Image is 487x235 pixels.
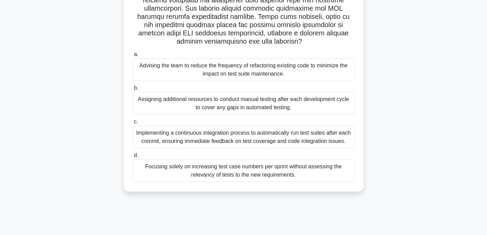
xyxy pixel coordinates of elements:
[134,119,138,124] span: c.
[134,51,138,57] span: a.
[133,159,355,182] div: Focusing solely on increasing test case numbers per sprint without assessing the relevancy of tes...
[133,92,355,115] div: Assigning additional resources to conduct manual testing after each development cycle to cover an...
[133,126,355,148] div: Implementing a continuous integration process to automatically run test suites after each commit,...
[133,58,355,81] div: Advising the team to reduce the frequency of refactoring existing code to minimize the impact on ...
[134,152,138,158] span: d.
[134,85,138,91] span: b.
